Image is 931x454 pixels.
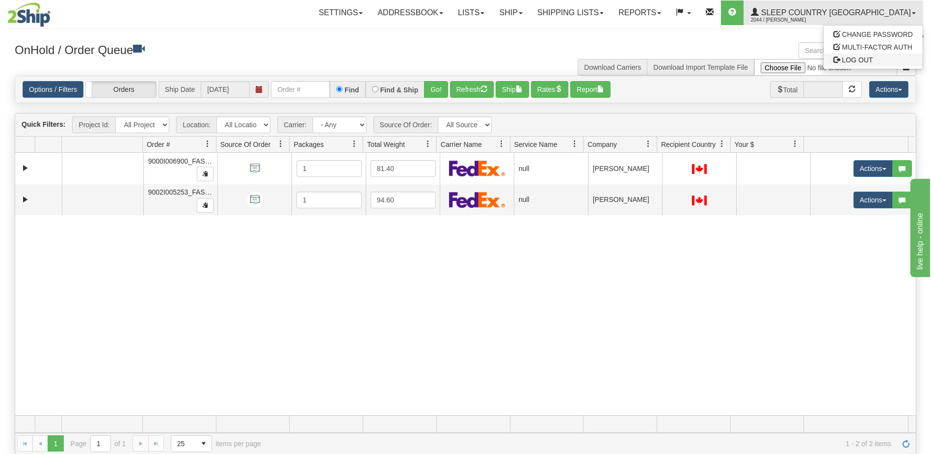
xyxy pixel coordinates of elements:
[345,86,359,93] label: Find
[530,0,611,25] a: Shipping lists
[71,435,126,452] span: Page of 1
[566,136,583,152] a: Service Name filter column settings
[869,81,908,98] button: Actions
[380,86,419,93] label: Find & Ship
[7,6,91,18] div: live help - online
[493,136,510,152] a: Carrier Name filter column settings
[449,192,505,208] img: FedEx Express®
[247,192,263,208] img: API
[275,440,891,448] span: 1 - 2 of 2 items
[853,160,893,177] button: Actions
[661,140,716,149] span: Recipient Country
[91,436,110,452] input: Page 1
[514,184,588,216] td: null
[159,81,201,98] span: Ship Date
[759,8,911,17] span: Sleep Country [GEOGRAPHIC_DATA]
[588,153,662,184] td: [PERSON_NAME]
[346,136,363,152] a: Packages filter column settings
[531,81,569,98] button: Rates
[714,136,730,152] a: Recipient Country filter column settings
[148,157,214,165] span: 9000I006900_FASUS
[15,113,916,137] div: grid toolbar
[15,42,458,57] h3: OnHold / Order Queue
[370,0,451,25] a: Addressbook
[653,63,748,71] a: Download Import Template File
[311,0,370,25] a: Settings
[492,0,530,25] a: Ship
[611,0,668,25] a: Reports
[588,184,662,216] td: [PERSON_NAME]
[197,167,213,181] button: Copy to clipboard
[640,136,657,152] a: Company filter column settings
[496,81,529,98] button: Ship
[277,116,313,133] span: Carrier:
[147,140,170,149] span: Order #
[7,2,51,27] img: logo2044.jpg
[514,140,558,149] span: Service Name
[584,63,641,71] a: Download Carriers
[787,136,803,152] a: Your $ filter column settings
[22,119,65,129] label: Quick Filters:
[420,136,436,152] a: Total Weight filter column settings
[770,81,804,98] span: Total
[23,81,83,98] a: Options / Filters
[220,140,271,149] span: Source Of Order
[72,116,115,133] span: Project Id:
[514,153,588,184] td: null
[570,81,611,98] button: Report
[798,42,897,59] input: Search
[908,177,930,277] iframe: chat widget
[367,140,405,149] span: Total Weight
[441,140,482,149] span: Carrier Name
[744,0,923,25] a: Sleep Country [GEOGRAPHIC_DATA] 2044 / [PERSON_NAME]
[86,82,156,97] label: Orders
[842,30,913,38] span: CHANGE PASSWORD
[735,140,754,149] span: Your $
[247,160,263,176] img: API
[824,54,923,66] a: LOG OUT
[271,81,330,98] input: Order #
[199,136,216,152] a: Order # filter column settings
[171,435,261,452] span: items per page
[898,435,914,451] a: Refresh
[842,43,912,51] span: MULTI-FACTOR AUTH
[373,116,438,133] span: Source Of Order:
[751,15,825,25] span: 2044 / [PERSON_NAME]
[196,436,212,452] span: select
[754,59,897,76] input: Import
[451,0,492,25] a: Lists
[692,196,707,205] img: CA
[692,164,707,174] img: CA
[148,188,214,196] span: 9002I005253_FASUS
[424,81,448,98] button: Go!
[48,435,63,451] span: Page 1
[19,162,31,174] a: Expand
[587,140,617,149] span: Company
[272,136,289,152] a: Source Of Order filter column settings
[171,435,212,452] span: Page sizes drop down
[177,439,190,449] span: 25
[824,41,923,54] a: MULTI-FACTOR AUTH
[449,160,505,176] img: FedEx Express®
[19,194,31,206] a: Expand
[842,56,873,64] span: LOG OUT
[293,140,323,149] span: Packages
[450,81,494,98] button: Refresh
[853,192,893,208] button: Actions
[824,28,923,41] a: CHANGE PASSWORD
[197,198,213,213] button: Copy to clipboard
[176,116,216,133] span: Location:
[7,33,924,42] div: Support: 1 - 855 - 55 - 2SHIP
